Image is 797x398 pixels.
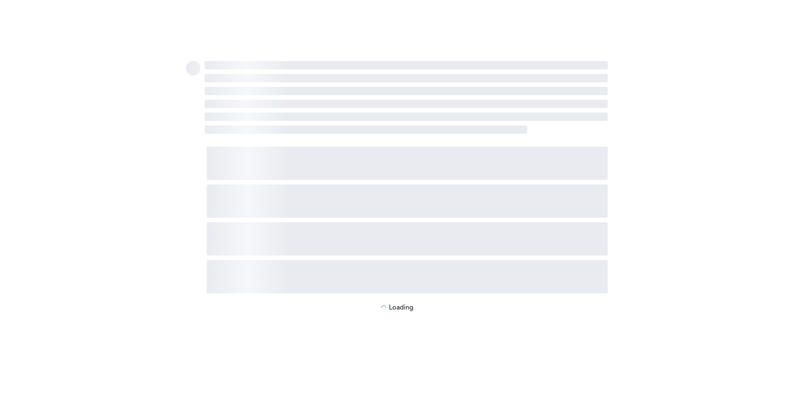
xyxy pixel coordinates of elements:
[205,100,608,108] span: ‌
[205,74,608,82] span: ‌
[205,61,608,69] span: ‌
[389,304,413,312] p: Loading
[207,222,608,256] span: ‌
[207,184,608,218] span: ‌
[205,87,608,95] span: ‌
[207,260,608,293] span: ‌
[205,113,608,121] span: ‌
[205,125,527,134] span: ‌
[207,147,608,180] span: ‌
[186,61,200,76] span: ‌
